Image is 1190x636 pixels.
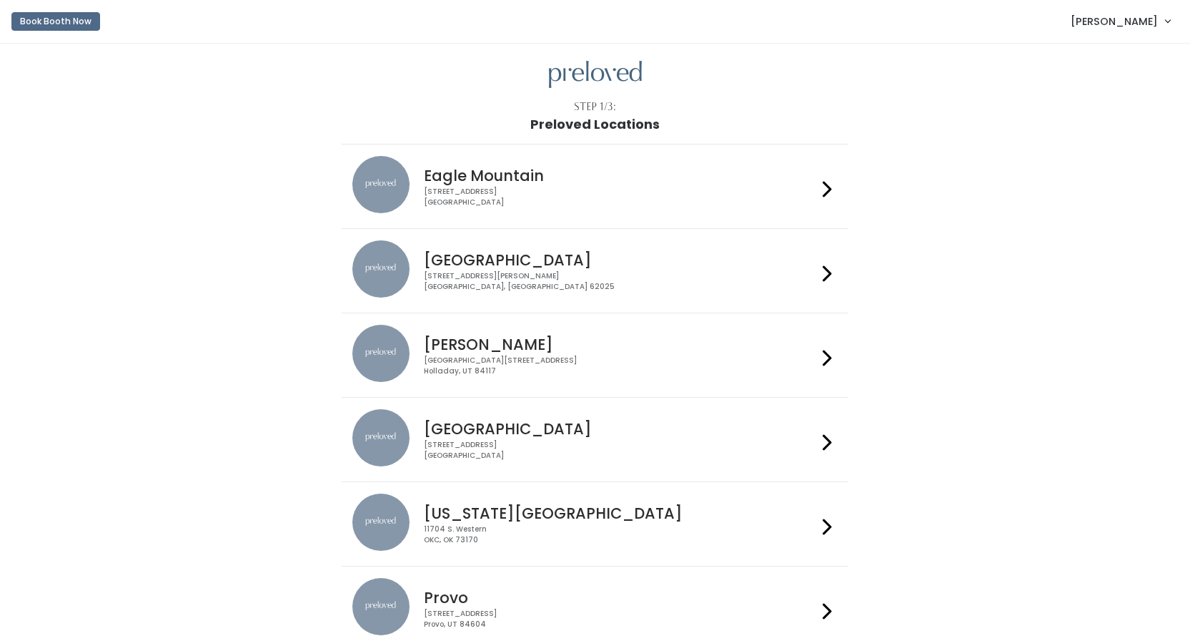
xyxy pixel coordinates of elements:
img: preloved location [352,325,410,382]
a: [PERSON_NAME] [1056,6,1184,36]
img: preloved logo [549,61,642,89]
div: [STREET_ADDRESS] Provo, UT 84604 [424,609,817,630]
div: [GEOGRAPHIC_DATA][STREET_ADDRESS] Holladay, UT 84117 [424,356,817,376]
h4: Provo [424,589,817,606]
h4: [US_STATE][GEOGRAPHIC_DATA] [424,505,817,522]
div: [STREET_ADDRESS] [GEOGRAPHIC_DATA] [424,440,817,461]
h4: [GEOGRAPHIC_DATA] [424,421,817,437]
h4: [PERSON_NAME] [424,336,817,353]
img: preloved location [352,240,410,298]
img: preloved location [352,156,410,213]
h1: Preloved Locations [530,117,660,132]
img: preloved location [352,578,410,635]
a: preloved location [GEOGRAPHIC_DATA] [STREET_ADDRESS][GEOGRAPHIC_DATA] [352,409,838,470]
a: preloved location [US_STATE][GEOGRAPHIC_DATA] 11704 S. WesternOKC, OK 73170 [352,494,838,554]
a: preloved location [GEOGRAPHIC_DATA] [STREET_ADDRESS][PERSON_NAME][GEOGRAPHIC_DATA], [GEOGRAPHIC_D... [352,240,838,301]
button: Book Booth Now [11,12,100,31]
img: preloved location [352,494,410,551]
a: preloved location [PERSON_NAME] [GEOGRAPHIC_DATA][STREET_ADDRESS]Holladay, UT 84117 [352,325,838,386]
a: preloved location Eagle Mountain [STREET_ADDRESS][GEOGRAPHIC_DATA] [352,156,838,217]
a: Book Booth Now [11,6,100,37]
div: [STREET_ADDRESS] [GEOGRAPHIC_DATA] [424,187,817,207]
div: [STREET_ADDRESS][PERSON_NAME] [GEOGRAPHIC_DATA], [GEOGRAPHIC_DATA] 62025 [424,271,817,292]
div: Step 1/3: [574,99,616,114]
div: 11704 S. Western OKC, OK 73170 [424,524,817,545]
h4: Eagle Mountain [424,167,817,184]
img: preloved location [352,409,410,466]
span: [PERSON_NAME] [1071,14,1158,29]
h4: [GEOGRAPHIC_DATA] [424,252,817,268]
